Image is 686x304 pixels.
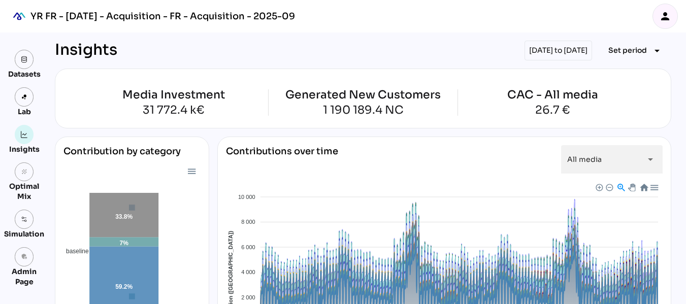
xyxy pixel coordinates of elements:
div: 31 772.4 k€ [79,105,268,116]
div: mediaROI [8,5,30,27]
i: grain [21,168,28,176]
div: Datasets [8,69,41,79]
div: [DATE] to [DATE] [525,41,592,60]
div: Selection Zoom [616,183,625,191]
div: Lab [13,107,36,117]
div: Reset Zoom [639,183,647,191]
div: Simulation [4,229,44,239]
tspan: 8 000 [241,219,255,225]
div: Admin Page [4,266,44,287]
span: baseline [58,248,89,255]
div: Contribution by category [63,145,201,165]
span: All media [567,155,602,164]
button: Expand "Set period" [600,42,671,60]
div: Contributions over time [226,145,338,174]
img: graph.svg [21,131,28,138]
div: CAC - All media [507,89,598,100]
div: 26.7 € [507,105,598,116]
div: Media Investment [79,89,268,100]
tspan: 4 000 [241,269,255,275]
span: Set period [608,44,647,56]
tspan: 6 000 [241,244,255,250]
div: Generated New Customers [285,89,441,100]
div: Zoom In [595,183,602,190]
i: admin_panel_settings [21,253,28,260]
img: data.svg [21,56,28,63]
div: Insights [55,41,117,60]
div: Optimal Mix [4,181,44,201]
div: Menu [187,166,195,175]
div: Insights [9,144,40,154]
div: Menu [649,183,658,191]
img: lab.svg [21,93,28,100]
div: Panning [628,184,634,190]
i: person [659,10,671,22]
tspan: 10 000 [238,194,255,200]
div: 1 190 189.4 NC [285,105,441,116]
i: arrow_drop_down [644,153,657,165]
div: Zoom Out [605,183,612,190]
div: YR FR - [DATE] - Acquisition - FR - Acquisition - 2025-09 [30,10,295,22]
img: settings.svg [21,216,28,223]
i: arrow_drop_down [651,45,663,57]
tspan: 2 000 [241,294,255,300]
